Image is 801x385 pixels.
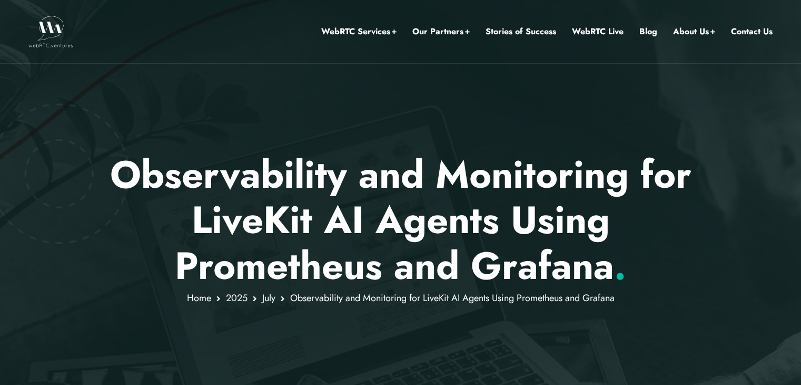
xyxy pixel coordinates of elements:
a: July [262,291,275,305]
span: . [614,238,626,293]
a: WebRTC Services [321,25,397,38]
p: Observability and Monitoring for LiveKit AI Agents Using Prometheus and Grafana [92,152,709,288]
a: 2025 [226,291,248,305]
a: Blog [639,25,657,38]
a: Our Partners [412,25,470,38]
a: Contact Us [731,25,773,38]
span: Observability and Monitoring for LiveKit AI Agents Using Prometheus and Grafana [290,291,615,305]
a: About Us [673,25,715,38]
a: WebRTC Live [572,25,624,38]
a: Stories of Success [486,25,556,38]
a: Home [187,291,211,305]
img: WebRTC.ventures [28,16,73,47]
